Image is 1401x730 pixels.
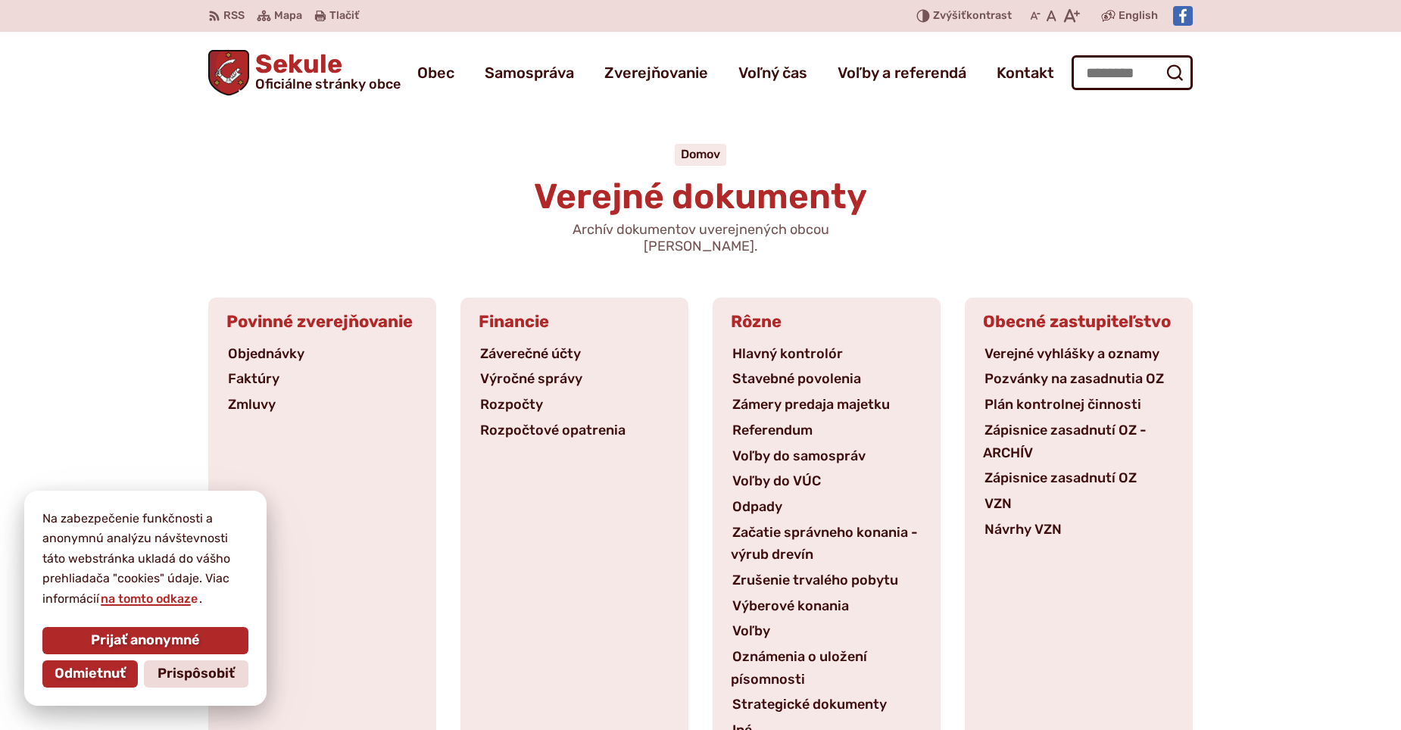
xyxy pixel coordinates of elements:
[55,666,126,682] span: Odmietnuť
[1173,6,1193,26] img: Prejsť na Facebook stránku
[983,396,1143,413] a: Plán kontrolnej činnosti
[226,370,281,387] a: Faktúry
[42,660,138,688] button: Odmietnuť
[158,666,235,682] span: Prispôsobiť
[329,10,359,23] span: Tlačiť
[144,660,248,688] button: Prispôsobiť
[1119,7,1158,25] span: English
[604,51,708,94] a: Zverejňovanie
[983,470,1138,486] a: Zápisnice zasadnutí OZ
[731,622,772,639] a: Voľby
[731,524,918,563] a: Začatie správneho konania - výrub drevín
[997,51,1054,94] a: Kontakt
[255,77,401,91] span: Oficiálne stránky obce
[42,509,248,609] p: Na zabezpečenie funkčnosti a anonymnú analýzu návštevnosti táto webstránka ukladá do vášho prehli...
[933,9,966,22] span: Zvýšiť
[479,422,627,438] a: Rozpočtové opatrenia
[731,498,784,515] a: Odpady
[983,521,1063,538] a: Návrhy VZN
[479,345,582,362] a: Záverečné účty
[731,473,822,489] a: Voľby do VÚC
[983,422,1147,461] a: Zápisnice zasadnutí OZ - ARCHÍV
[208,50,249,95] img: Prejsť na domovskú stránku
[1115,7,1161,25] a: English
[249,51,401,91] span: Sekule
[738,51,807,94] a: Voľný čas
[731,345,844,362] a: Hlavný kontrolór
[983,495,1013,512] a: VZN
[965,298,1193,343] h3: Obecné zastupiteľstvo
[731,370,863,387] a: Stavebné povolenia
[534,176,867,217] span: Verejné dokumenty
[485,51,574,94] a: Samospráva
[91,632,200,649] span: Prijať anonymné
[731,572,900,588] a: Zrušenie trvalého pobytu
[208,298,436,343] h3: Povinné zverejňovanie
[731,396,891,413] a: Zámery predaja majetku
[933,10,1012,23] span: kontrast
[983,345,1161,362] a: Verejné vyhlášky a oznamy
[417,51,454,94] a: Obec
[479,370,584,387] a: Výročné správy
[713,298,941,343] h3: Rôzne
[983,370,1165,387] a: Pozvánky na zasadnutia OZ
[274,7,302,25] span: Mapa
[519,222,882,254] p: Archív dokumentov uverejnených obcou [PERSON_NAME].
[479,396,544,413] a: Rozpočty
[681,147,720,161] a: Domov
[838,51,966,94] a: Voľby a referendá
[226,345,306,362] a: Objednávky
[731,422,814,438] a: Referendum
[42,627,248,654] button: Prijať anonymné
[208,50,401,95] a: Logo Sekule, prejsť na domovskú stránku.
[99,591,199,606] a: na tomto odkaze
[731,597,850,614] a: Výberové konania
[226,396,277,413] a: Zmluvy
[223,7,245,25] span: RSS
[731,448,867,464] a: Voľby do samospráv
[731,696,888,713] a: Strategické dokumenty
[731,648,867,688] a: Oznámenia o uložení písomnosti
[460,298,688,343] h3: Financie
